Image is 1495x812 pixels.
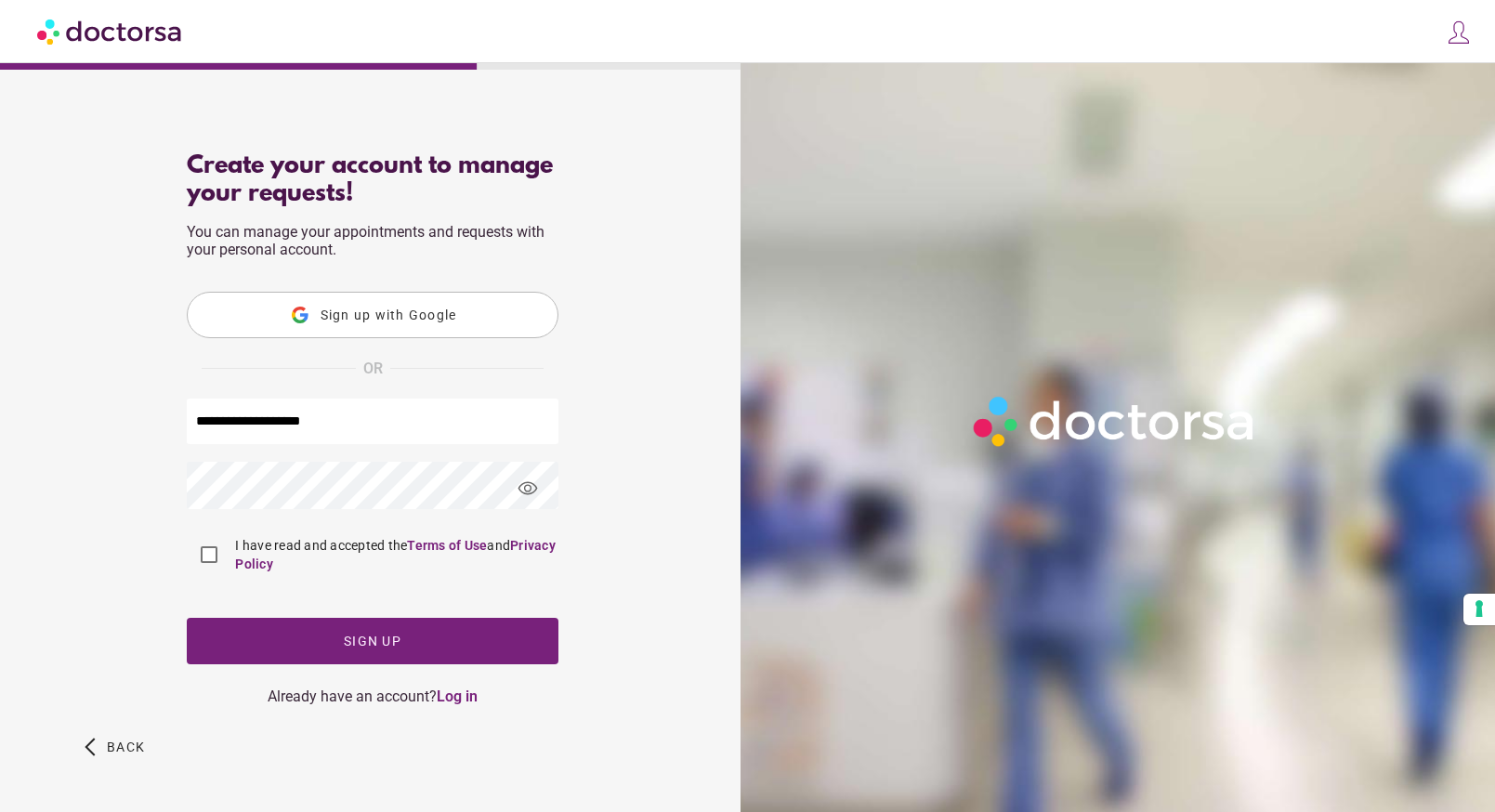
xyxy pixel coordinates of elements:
[437,688,478,705] a: Log in
[1446,20,1472,46] img: icons8-customer-100.png
[107,740,145,754] span: Back
[77,724,152,770] button: arrow_back_ios Back
[503,464,553,514] span: visibility
[1463,594,1495,625] button: Your consent preferences for tracking technologies
[407,538,487,553] a: Terms of Use
[344,634,401,648] span: Sign up
[187,152,558,208] div: Create your account to manage your requests!
[187,688,558,705] div: Already have an account?
[231,536,558,573] label: I have read and accepted the and
[187,223,558,258] p: You can manage your appointments and requests with your personal account.
[187,618,558,664] button: Sign up
[235,538,556,571] a: Privacy Policy
[37,10,184,52] img: Doctorsa.com
[965,388,1265,455] img: Logo-Doctorsa-trans-White-partial-flat.png
[363,357,383,381] span: OR
[187,292,558,338] button: Sign up with Google
[321,308,457,322] span: Sign up with Google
